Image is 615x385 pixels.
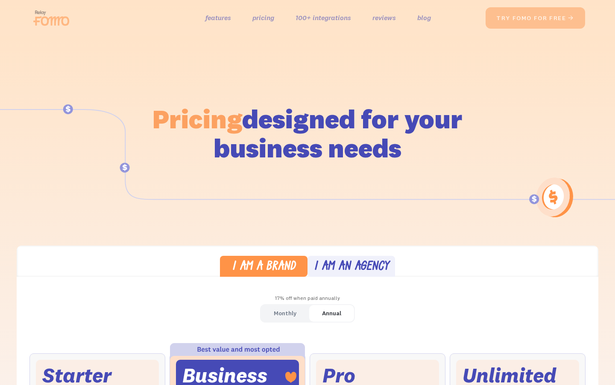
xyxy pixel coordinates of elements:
[568,14,574,22] span: 
[463,366,556,385] div: Unlimited
[314,261,389,273] div: I am an agency
[417,12,431,24] a: blog
[152,104,463,163] h1: designed for your business needs
[17,292,598,305] div: 17% off when paid annually
[232,261,296,273] div: I am a brand
[372,12,396,24] a: reviews
[486,7,585,29] a: try fomo for free
[152,102,242,135] span: Pricing
[182,366,267,385] div: Business
[42,366,111,385] div: Starter
[274,307,296,320] div: Monthly
[322,307,341,320] div: Annual
[205,12,231,24] a: features
[296,12,351,24] a: 100+ integrations
[322,366,355,385] div: Pro
[252,12,274,24] a: pricing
